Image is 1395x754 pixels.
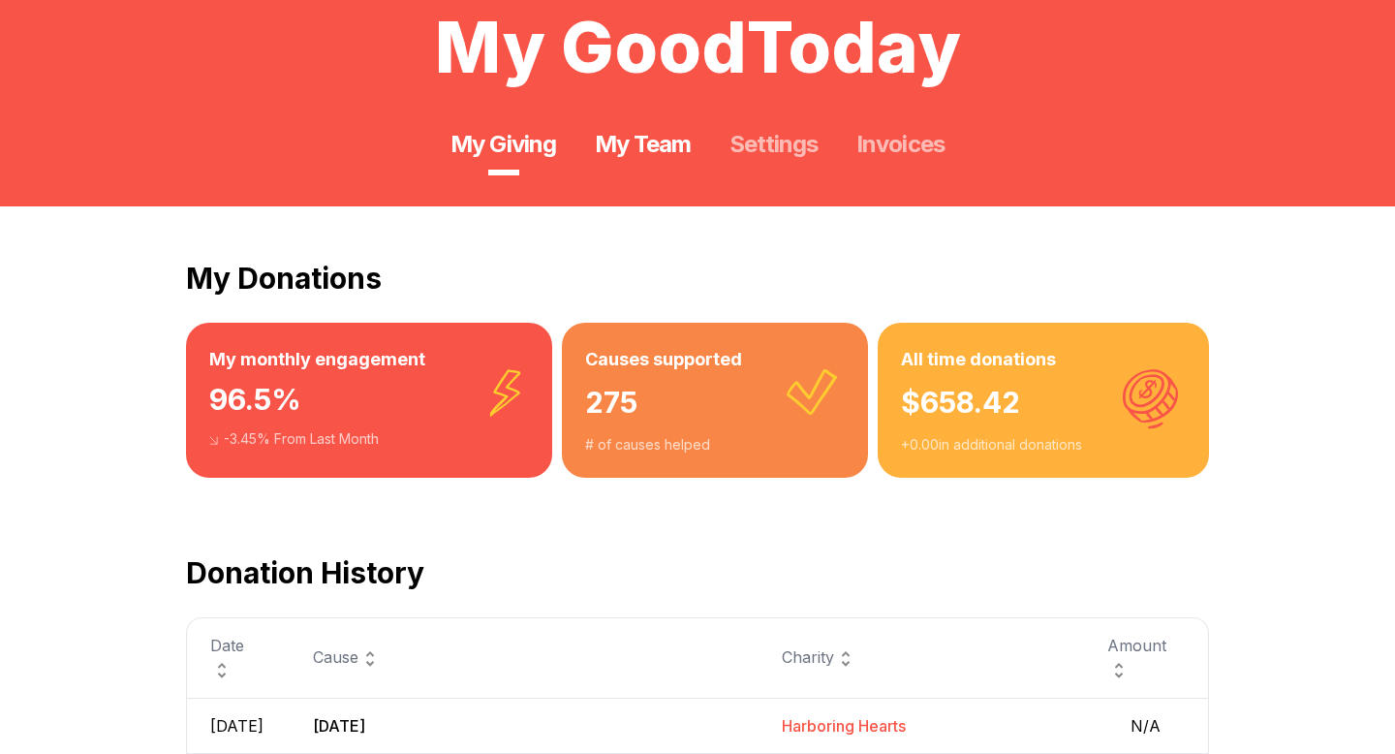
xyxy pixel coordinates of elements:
span: Harboring Hearts [782,716,906,736]
span: [DATE] [313,716,365,736]
h3: Causes supported [585,346,846,373]
h2: Donation History [186,555,1209,590]
a: My Giving [450,129,555,160]
div: Amount [1107,634,1185,682]
div: 96.5 % [209,373,529,429]
div: $ 658.42 [901,373,1186,435]
a: Invoices [856,129,944,160]
div: -3.45 % From Last Month [209,429,529,449]
td: [DATE] [186,698,290,753]
div: # of causes helped [585,435,846,455]
a: My Team [595,129,691,160]
div: Date [210,634,266,682]
h2: My Donations [186,261,1209,296]
div: Cause [313,645,735,671]
span: N/A [1107,714,1185,738]
h3: All time donations [901,346,1186,373]
div: + 0.00 in additional donations [901,435,1186,455]
a: Settings [729,129,818,160]
div: 275 [585,373,846,435]
div: Charity [782,645,1060,671]
h3: My monthly engagement [209,346,529,373]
